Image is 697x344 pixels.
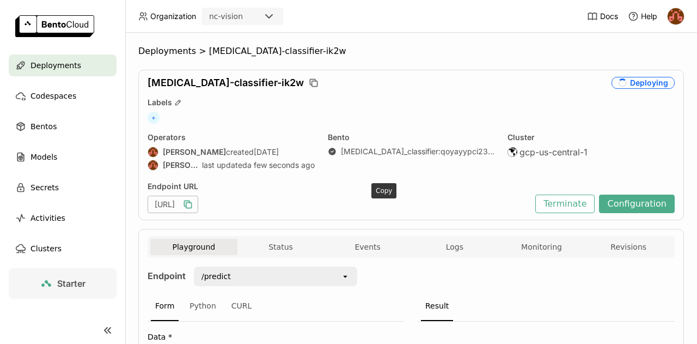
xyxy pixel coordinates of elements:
[9,116,117,137] a: Bentos
[30,181,59,194] span: Secrets
[498,239,585,255] button: Monitoring
[185,292,221,321] div: Python
[371,183,396,198] div: Copy
[148,160,158,170] img: Akash Bhandari
[519,147,588,158] span: gcp-us-central-1
[618,79,627,87] i: loading
[600,11,618,21] span: Docs
[421,292,453,321] div: Result
[151,292,179,321] div: Form
[237,239,325,255] button: Status
[148,160,315,171] div: last updated
[201,271,231,282] div: /predict
[150,11,196,21] span: Organization
[30,89,76,102] span: Codespaces
[9,146,117,168] a: Models
[585,239,672,255] button: Revisions
[341,272,350,281] svg: open
[612,77,675,89] div: Deploying
[148,270,186,281] strong: Endpoint
[30,150,57,164] span: Models
[148,77,304,89] span: [MEDICAL_DATA]-classifier-ik2w
[9,207,117,229] a: Activities
[324,239,411,255] button: Events
[148,196,198,213] div: [URL]
[535,195,595,213] button: Terminate
[150,239,237,255] button: Playground
[209,46,346,57] span: [MEDICAL_DATA]-classifier-ik2w
[244,11,245,22] input: Selected nc-vision.
[9,238,117,259] a: Clusters
[148,182,530,191] div: Endpoint URL
[15,15,94,37] img: logo
[446,242,463,252] span: Logs
[341,147,495,156] a: [MEDICAL_DATA]_classifier:qoyayypci23bkaib
[9,268,117,299] a: Starter
[163,160,202,170] strong: [PERSON_NAME]
[148,147,158,157] img: Akash Bhandari
[148,147,315,158] div: created
[328,132,495,142] div: Bento
[209,11,243,22] div: nc-vision
[9,85,117,107] a: Codespaces
[628,11,657,22] div: Help
[196,46,209,57] span: >
[232,271,233,282] input: Selected /predict.
[587,11,618,22] a: Docs
[641,11,657,21] span: Help
[138,46,196,57] span: Deployments
[30,59,81,72] span: Deployments
[138,46,684,57] nav: Breadcrumbs navigation
[57,278,85,289] span: Starter
[599,195,675,213] button: Configuration
[9,177,117,198] a: Secrets
[227,292,256,321] div: CURL
[30,212,65,225] span: Activities
[9,55,117,76] a: Deployments
[148,333,405,341] label: Data *
[30,242,62,255] span: Clusters
[148,112,160,124] span: +
[254,147,279,157] span: [DATE]
[668,8,684,25] img: Akash Bhandari
[30,120,57,133] span: Bentos
[247,160,315,170] span: a few seconds ago
[148,132,315,142] div: Operators
[163,147,226,157] strong: [PERSON_NAME]
[148,98,675,107] div: Labels
[508,132,675,142] div: Cluster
